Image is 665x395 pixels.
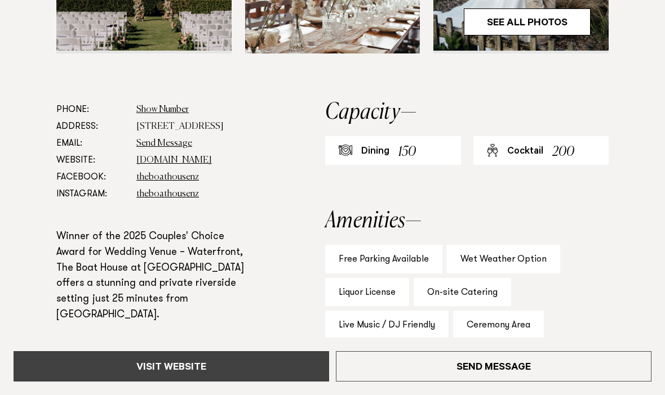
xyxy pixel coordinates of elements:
div: 200 [552,142,574,163]
a: Show Number [136,105,189,114]
div: On-site Catering [414,278,511,307]
dt: Email: [56,135,127,152]
a: [DOMAIN_NAME] [136,156,212,165]
a: Send Message [136,139,192,148]
div: 150 [398,142,416,163]
div: Liquor License [325,278,409,307]
a: See All Photos [464,8,591,35]
div: Dining [361,145,389,159]
h2: Amenities [325,210,609,232]
div: Ceremony Area [453,311,544,339]
dt: Facebook: [56,169,127,186]
a: Visit Website [14,351,329,381]
div: Cocktail [507,145,543,159]
a: theboathousenz [136,173,199,182]
a: theboathousenz [136,190,199,199]
div: Free Parking Available [325,245,442,273]
h2: Capacity [325,101,609,124]
dt: Phone: [56,101,127,118]
dt: Instagram: [56,186,127,203]
a: Send Message [336,351,651,381]
dt: Address: [56,118,127,135]
dd: [STREET_ADDRESS] [136,118,252,135]
div: Wet Weather Option [447,245,560,273]
div: Live Music / DJ Friendly [325,311,449,339]
dt: Website: [56,152,127,169]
